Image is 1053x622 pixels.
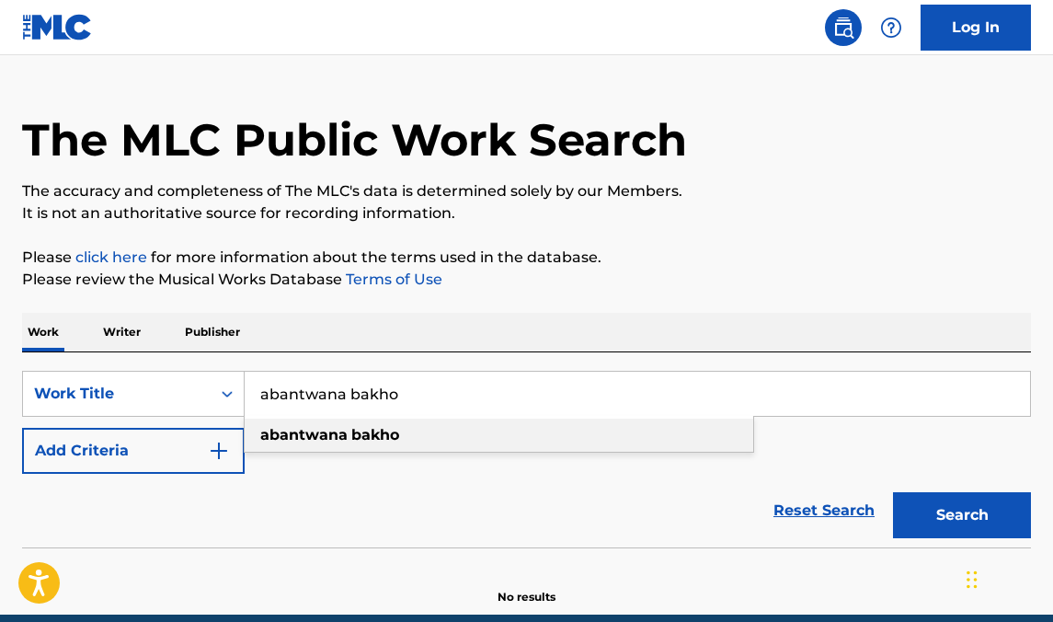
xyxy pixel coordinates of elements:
p: It is not an authoritative source for recording information. [22,202,1031,225]
iframe: Chat Widget [961,534,1053,622]
a: Public Search [825,9,862,46]
p: Publisher [179,313,246,351]
a: Reset Search [764,490,884,531]
img: search [832,17,854,39]
a: Terms of Use [342,271,442,288]
p: Work [22,313,64,351]
a: click here [75,248,147,266]
img: 9d2ae6d4665cec9f34b9.svg [208,440,230,462]
p: Please for more information about the terms used in the database. [22,247,1031,269]
strong: bakho [351,426,399,443]
img: help [880,17,902,39]
a: Log In [921,5,1031,51]
p: No results [498,567,555,605]
div: Drag [967,552,978,607]
div: Work Title [34,383,200,405]
button: Add Criteria [22,428,245,474]
strong: abantwana [260,426,348,443]
form: Search Form [22,371,1031,547]
p: Writer [97,313,146,351]
h1: The MLC Public Work Search [22,112,687,167]
div: Help [873,9,910,46]
button: Search [893,492,1031,538]
p: The accuracy and completeness of The MLC's data is determined solely by our Members. [22,180,1031,202]
img: MLC Logo [22,14,93,40]
p: Please review the Musical Works Database [22,269,1031,291]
